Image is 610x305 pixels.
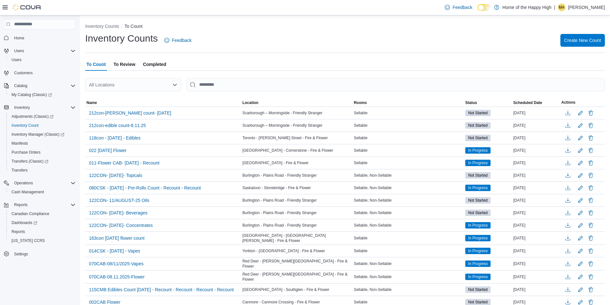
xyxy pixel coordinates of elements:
span: MA [559,4,565,11]
span: Not Started [468,210,488,216]
span: Reports [12,201,76,209]
div: Sellable, Non-Sellable [353,221,464,229]
span: In Progress [465,248,491,254]
span: Not Started [468,123,488,128]
span: Scarborough – Morningside - Friendly Stranger [242,123,322,128]
div: Sellable [353,147,464,154]
button: Canadian Compliance [6,209,78,218]
button: Edit count details [577,121,584,130]
input: This is a search bar. After typing your query, hit enter to filter the results lower in the page. [186,78,605,91]
button: Cash Management [6,188,78,197]
button: Open list of options [172,82,177,87]
button: Status [464,99,512,107]
span: Location [242,100,258,105]
div: [DATE] [512,109,560,117]
span: In Progress [465,147,491,154]
button: 115CMB Edibles Count [DATE] - Recount - Recount - Recount - Recount [86,285,236,294]
span: Rooms [354,100,367,105]
button: 212con-[PERSON_NAME] count- [DATE] [86,108,174,118]
a: My Catalog (Classic) [9,91,54,99]
span: Inventory Manager (Classic) [9,131,76,138]
button: Users [1,46,78,55]
span: Not Started [468,135,488,141]
span: Cash Management [12,189,44,195]
span: 122CON- [DATE]- Concentrates [89,222,153,229]
button: Edit count details [577,259,584,269]
span: Canadian Compliance [9,210,76,218]
button: Edit count details [577,171,584,180]
div: [DATE] [512,247,560,255]
div: [DATE] [512,234,560,242]
span: 022 [DATE] Flower [89,147,126,154]
button: Delete [587,197,595,204]
button: 022 [DATE] Flower [86,146,129,155]
button: Edit count details [577,108,584,118]
span: 163con [DATE] flower count [89,235,144,241]
span: In Progress [465,185,491,191]
span: In Progress [468,160,488,166]
span: Actions [561,100,575,105]
span: Users [14,48,24,53]
a: Transfers (Classic) [9,157,51,165]
button: Delete [587,122,595,129]
button: Delete [587,286,595,293]
span: Washington CCRS [9,237,76,245]
a: [US_STATE] CCRS [9,237,47,245]
div: Sellable, Non-Sellable [353,260,464,268]
button: 080CSK - [DATE] - Pre-Rolls Count - Recount - Recount [86,183,203,193]
span: Purchase Orders [12,150,41,155]
span: Inventory Manager (Classic) [12,132,64,137]
button: Delete [587,184,595,192]
button: Edit count details [577,285,584,294]
div: Sellable, Non-Sellable [353,172,464,179]
a: Inventory Manager (Classic) [9,131,67,138]
div: Sellable, Non-Sellable [353,273,464,281]
div: Sellable [353,247,464,255]
span: [GEOGRAPHIC_DATA] - Southglen - Fire & Flower [242,287,329,292]
span: Customers [14,70,33,76]
span: Not Started [468,173,488,178]
button: Edit count details [577,233,584,243]
button: 122CON- [DATE]- Topicals [86,171,145,180]
span: Inventory Count [9,122,76,129]
button: Edit count details [577,196,584,205]
button: 011-Flower CAB- [DATE] - Recount [86,158,162,168]
span: Inventory [12,104,76,111]
span: Inventory [14,105,30,110]
button: Edit count details [577,158,584,168]
div: [DATE] [512,122,560,129]
span: Toronto - [PERSON_NAME] Street - Fire & Flower [242,135,328,140]
span: Canadian Compliance [12,211,49,216]
button: Edit count details [577,208,584,218]
span: Feedback [452,4,472,11]
div: Sellable, Non-Sellable [353,184,464,192]
span: Status [465,100,477,105]
div: Sellable [353,122,464,129]
span: Reports [14,202,28,207]
span: Red Deer - [PERSON_NAME][GEOGRAPHIC_DATA] - Fire & Flower [242,259,351,269]
a: Transfers (Classic) [6,157,78,166]
span: Operations [14,181,33,186]
span: 118con - [DATE] - Edibles [89,135,141,141]
button: Transfers [6,166,78,175]
button: [US_STATE] CCRS [6,236,78,245]
span: Feedback [172,37,191,44]
button: 014CSK - [DATE] - Vapes [86,246,143,256]
span: In Progress [465,274,491,280]
button: Inventory [1,103,78,112]
span: Operations [12,179,76,187]
button: Name [85,99,241,107]
div: Sellable [353,159,464,167]
button: Users [12,47,27,55]
span: 212con-[PERSON_NAME] count- [DATE] [89,110,171,116]
button: Delete [587,172,595,179]
span: Red Deer - [PERSON_NAME][GEOGRAPHIC_DATA] - Fire & Flower [242,272,351,282]
a: Adjustments (Classic) [9,113,56,120]
span: Yorkton - [GEOGRAPHIC_DATA] - Fire & Flower [242,248,325,253]
button: Edit count details [577,183,584,193]
span: In Progress [468,248,488,254]
button: Rooms [353,99,464,107]
div: [DATE] [512,184,560,192]
h1: Inventory Counts [85,32,158,45]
